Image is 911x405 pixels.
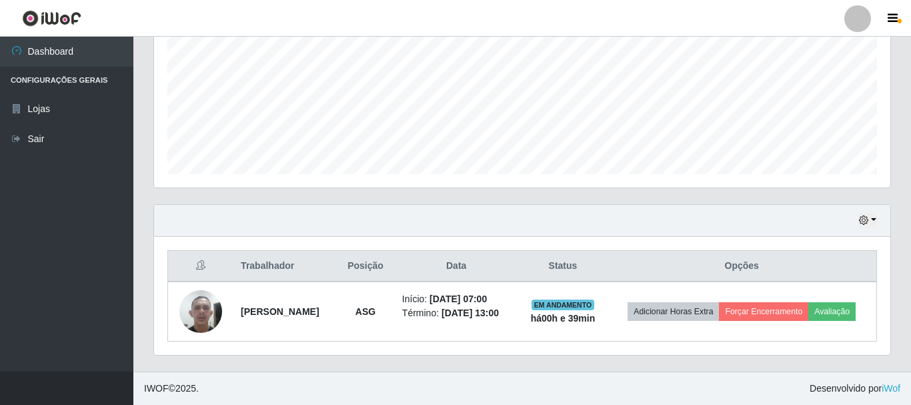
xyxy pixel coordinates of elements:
[628,302,719,321] button: Adicionar Horas Extra
[719,302,808,321] button: Forçar Encerramento
[241,306,319,317] strong: [PERSON_NAME]
[337,251,394,282] th: Posição
[144,383,169,394] span: IWOF
[22,10,81,27] img: CoreUI Logo
[429,294,487,304] time: [DATE] 07:00
[882,383,900,394] a: iWof
[144,382,199,396] span: © 2025 .
[394,251,519,282] th: Data
[607,251,876,282] th: Opções
[402,292,511,306] li: Início:
[531,313,596,324] strong: há 00 h e 39 min
[233,251,337,282] th: Trabalhador
[179,283,222,340] img: 1716159554658.jpeg
[402,306,511,320] li: Término:
[532,300,595,310] span: EM ANDAMENTO
[810,382,900,396] span: Desenvolvido por
[808,302,856,321] button: Avaliação
[355,306,375,317] strong: ASG
[518,251,607,282] th: Status
[441,308,499,318] time: [DATE] 13:00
